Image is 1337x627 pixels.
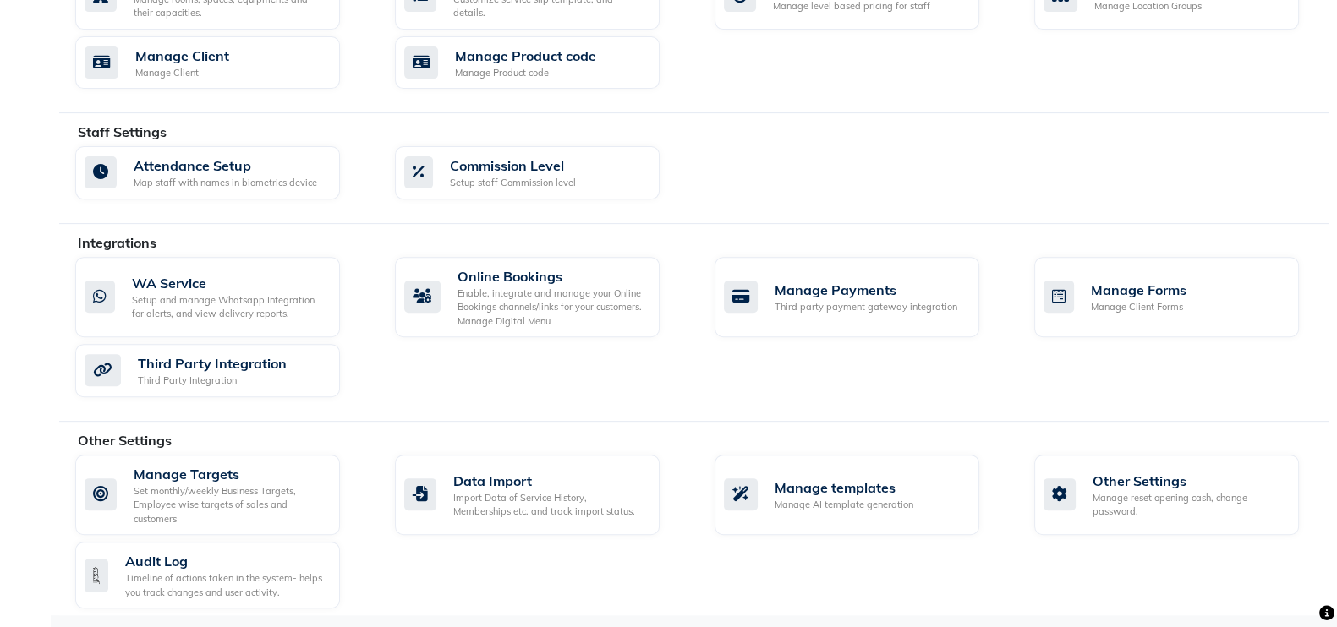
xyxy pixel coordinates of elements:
[450,155,576,176] div: Commission Level
[395,36,689,90] a: Manage Product codeManage Product code
[134,484,326,526] div: Set monthly/weekly Business Targets, Employee wise targets of sales and customers
[75,344,370,397] a: Third Party IntegrationThird Party Integration
[458,286,646,329] div: Enable, integrate and manage your Online Bookings channels/links for your customers. Manage Digit...
[453,471,646,491] div: Data Import
[1034,455,1329,536] a: Other SettingsManage reset opening cash, change password.
[775,477,913,498] div: Manage templates
[75,455,370,536] a: Manage TargetsSet monthly/weekly Business Targets, Employee wise targets of sales and customers
[75,146,370,199] a: Attendance SetupMap staff with names in biometrics device
[135,66,229,80] div: Manage Client
[1093,471,1285,491] div: Other Settings
[395,146,689,199] a: Commission LevelSetup staff Commission level
[134,464,326,484] div: Manage Targets
[458,266,646,286] div: Online Bookings
[715,257,1009,338] a: Manage PaymentsThird party payment gateway integration
[138,353,287,373] div: Third Party Integration
[1034,257,1329,338] a: Manage FormsManage Client Forms
[1091,280,1186,300] div: Manage Forms
[134,155,317,176] div: Attendance Setup
[775,300,957,314] div: Third party payment gateway integration
[125,571,326,599] div: Timeline of actions taken in the system- helps you track changes and user activity.
[134,176,317,190] div: Map staff with names in biometrics device
[715,455,1009,536] a: Manage templatesManage AI template generation
[135,46,229,66] div: Manage Client
[1093,491,1285,519] div: Manage reset opening cash, change password.
[132,293,326,321] div: Setup and manage Whatsapp Integration for alerts, and view delivery reports.
[395,257,689,338] a: Online BookingsEnable, integrate and manage your Online Bookings channels/links for your customer...
[775,280,957,300] div: Manage Payments
[453,491,646,519] div: Import Data of Service History, Memberships etc. and track import status.
[75,542,370,608] a: Audit LogTimeline of actions taken in the system- helps you track changes and user activity.
[125,551,326,571] div: Audit Log
[85,559,108,592] img: check-list.png
[75,257,370,338] a: WA ServiceSetup and manage Whatsapp Integration for alerts, and view delivery reports.
[455,66,596,80] div: Manage Product code
[455,46,596,66] div: Manage Product code
[75,36,370,90] a: Manage ClientManage Client
[132,273,326,293] div: WA Service
[138,373,287,388] div: Third Party Integration
[450,176,576,190] div: Setup staff Commission level
[775,498,913,512] div: Manage AI template generation
[1091,300,1186,314] div: Manage Client Forms
[395,455,689,536] a: Data ImportImport Data of Service History, Memberships etc. and track import status.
